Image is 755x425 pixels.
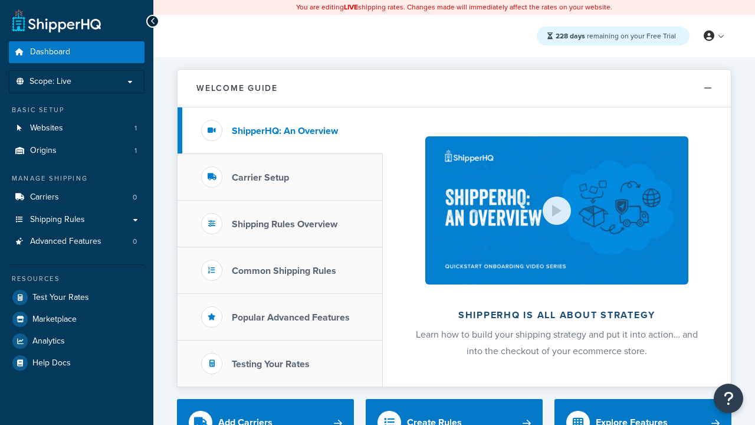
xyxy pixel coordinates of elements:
[9,174,145,184] div: Manage Shipping
[9,274,145,284] div: Resources
[133,192,137,202] span: 0
[133,237,137,247] span: 0
[134,146,137,156] span: 1
[30,47,70,57] span: Dashboard
[178,70,731,107] button: Welcome Guide
[30,146,57,156] span: Origins
[425,136,688,285] img: ShipperHQ is all about strategy
[9,231,145,253] a: Advanced Features0
[9,117,145,139] li: Websites
[232,219,337,230] h3: Shipping Rules Overview
[32,293,89,303] span: Test Your Rates
[30,192,59,202] span: Carriers
[32,336,65,346] span: Analytics
[30,215,85,225] span: Shipping Rules
[232,266,336,276] h3: Common Shipping Rules
[9,231,145,253] li: Advanced Features
[9,309,145,330] a: Marketplace
[232,359,310,370] h3: Testing Your Rates
[9,331,145,352] a: Analytics
[32,358,71,368] span: Help Docs
[414,310,700,321] h2: ShipperHQ is all about strategy
[232,126,338,136] h3: ShipperHQ: An Overview
[9,117,145,139] a: Websites1
[714,384,743,413] button: Open Resource Center
[30,123,63,133] span: Websites
[232,312,350,323] h3: Popular Advanced Features
[9,41,145,63] a: Dashboard
[9,105,145,115] div: Basic Setup
[9,140,145,162] a: Origins1
[32,315,77,325] span: Marketplace
[9,352,145,374] a: Help Docs
[416,328,698,358] span: Learn how to build your shipping strategy and put it into action… and into the checkout of your e...
[9,209,145,231] a: Shipping Rules
[556,31,676,41] span: remaining on your Free Trial
[9,187,145,208] a: Carriers0
[134,123,137,133] span: 1
[29,77,71,87] span: Scope: Live
[344,2,358,12] b: LIVE
[9,287,145,308] a: Test Your Rates
[9,140,145,162] li: Origins
[9,187,145,208] li: Carriers
[30,237,101,247] span: Advanced Features
[232,172,289,183] h3: Carrier Setup
[196,84,278,93] h2: Welcome Guide
[556,31,585,41] strong: 228 days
